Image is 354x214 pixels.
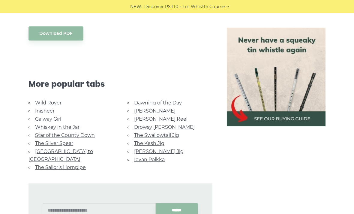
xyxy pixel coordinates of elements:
a: Whiskey in the Jar [35,124,79,130]
a: Download PDF [28,26,83,41]
a: Ievan Polkka [134,157,165,162]
a: Dawning of the Day [134,100,182,106]
img: tin whistle buying guide [227,28,325,126]
a: Inisheer [35,108,55,114]
a: The Kesh Jig [134,140,164,146]
a: The Swallowtail Jig [134,132,179,138]
a: [PERSON_NAME] Reel [134,116,187,122]
span: Discover [144,3,164,10]
span: NEW: [130,3,142,10]
a: The Silver Spear [35,140,73,146]
a: PST10 - Tin Whistle Course [165,3,225,10]
a: [PERSON_NAME] Jig [134,149,184,154]
a: Galway Girl [35,116,61,122]
a: Drowsy [PERSON_NAME] [134,124,195,130]
a: The Sailor’s Hornpipe [35,164,86,170]
a: [GEOGRAPHIC_DATA] to [GEOGRAPHIC_DATA] [28,149,93,162]
a: Wild Rover [35,100,61,106]
a: Star of the County Down [35,132,95,138]
a: [PERSON_NAME] [134,108,175,114]
span: More popular tabs [28,79,212,89]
